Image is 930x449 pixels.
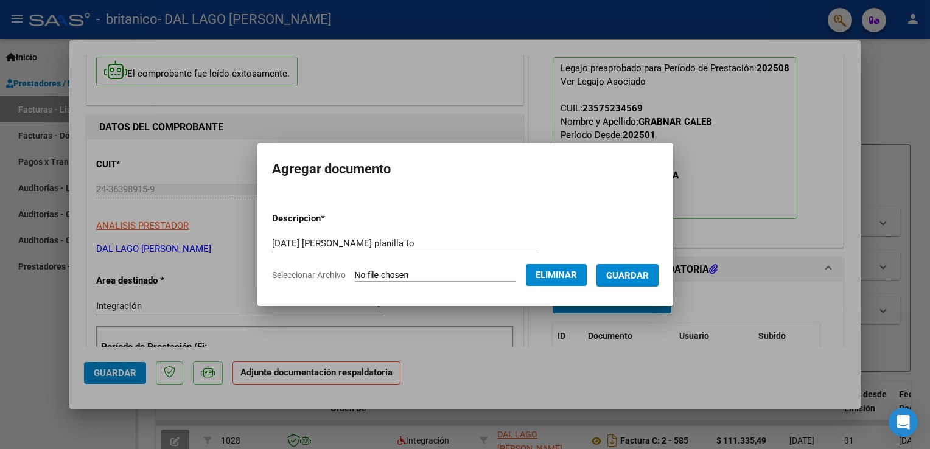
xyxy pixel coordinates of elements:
[272,270,346,280] span: Seleccionar Archivo
[272,212,388,226] p: Descripcion
[606,270,649,281] span: Guardar
[596,264,659,287] button: Guardar
[526,264,587,286] button: Eliminar
[536,270,577,280] span: Eliminar
[272,158,659,181] h2: Agregar documento
[889,408,918,437] div: Open Intercom Messenger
